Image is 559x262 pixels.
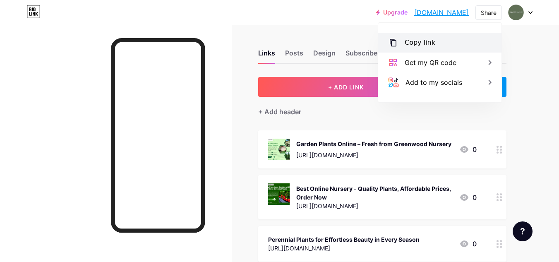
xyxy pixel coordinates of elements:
[258,107,301,117] div: + Add header
[459,192,477,202] div: 0
[296,151,451,159] div: [URL][DOMAIN_NAME]
[258,77,434,97] button: + ADD LINK
[313,48,336,63] div: Design
[328,84,364,91] span: + ADD LINK
[268,235,420,244] div: Perennial Plants for Effortless Beauty in Every Season
[405,58,456,67] div: Get my QR code
[258,48,275,63] div: Links
[285,48,303,63] div: Posts
[268,183,290,205] img: Best Online Nursery - Quality Plants, Affordable Prices, Order Now
[414,7,469,17] a: [DOMAIN_NAME]
[459,239,477,249] div: 0
[296,184,453,202] div: Best Online Nursery - Quality Plants, Affordable Prices, Order Now
[296,202,453,210] div: [URL][DOMAIN_NAME]
[296,139,451,148] div: Garden Plants Online – Fresh from Greenwood Nursery
[508,5,524,20] img: Harry Jones
[405,38,435,48] div: Copy link
[405,77,462,87] div: Add to my socials
[268,139,290,160] img: Garden Plants Online – Fresh from Greenwood Nursery
[459,144,477,154] div: 0
[481,8,497,17] div: Share
[345,48,384,63] div: Subscribers
[268,244,420,252] div: [URL][DOMAIN_NAME]
[376,9,408,16] a: Upgrade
